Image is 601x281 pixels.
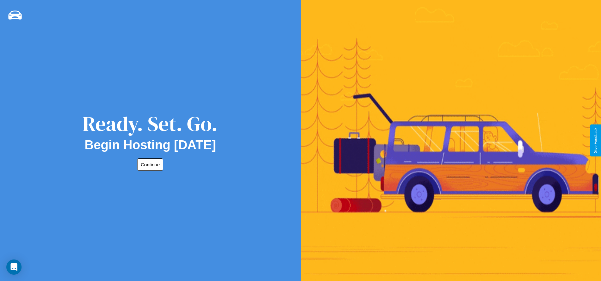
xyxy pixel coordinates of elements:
[137,158,163,171] button: Continue
[6,259,22,275] div: Open Intercom Messenger
[85,138,216,152] h2: Begin Hosting [DATE]
[83,110,218,138] div: Ready. Set. Go.
[593,128,598,153] div: Give Feedback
